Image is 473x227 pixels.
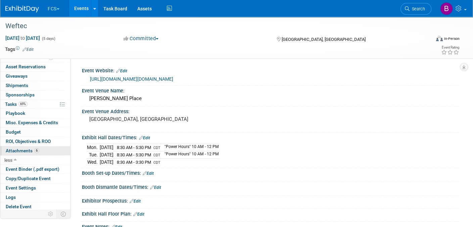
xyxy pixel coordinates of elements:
[82,66,460,74] div: Event Website:
[0,109,70,118] a: Playbook
[87,158,100,165] td: Wed.
[117,145,151,150] span: 8:30 AM - 5:30 PM
[6,204,32,209] span: Delete Event
[5,35,40,41] span: [DATE] [DATE]
[3,20,421,32] div: Weftec
[153,153,160,157] span: CDT
[34,148,39,153] span: 6
[0,90,70,99] a: Sponsorships
[0,165,70,174] a: Event Binder (.pdf export)
[0,128,70,137] a: Budget
[87,93,455,104] div: [PERSON_NAME] Place
[100,151,113,159] td: [DATE]
[282,37,366,42] span: [GEOGRAPHIC_DATA], [GEOGRAPHIC_DATA]
[87,144,100,151] td: Mon.
[117,152,151,157] span: 8:30 AM - 5:30 PM
[0,183,70,193] a: Event Settings
[160,151,219,159] td: "Power Hours" 10 AM - 12 PM
[440,2,453,15] img: Barb DeWyer
[22,47,34,52] a: Edit
[6,83,28,88] span: Shipments
[6,120,58,125] span: Misc. Expenses & Credits
[153,146,160,150] span: CDT
[0,174,70,183] a: Copy/Duplicate Event
[82,196,460,205] div: Exhibitor Prospectus:
[6,166,59,172] span: Event Binder (.pdf export)
[441,46,459,49] div: Event Rating
[0,146,70,155] a: Attachments6
[82,209,460,218] div: Exhibit Hall Floor Plan:
[82,106,460,115] div: Event Venue Address:
[4,157,12,163] span: less
[90,76,173,82] a: [URL][DOMAIN_NAME][DOMAIN_NAME]
[133,212,144,217] a: Edit
[0,100,70,109] a: Tasks69%
[6,64,46,69] span: Asset Reservations
[100,144,113,151] td: [DATE]
[6,185,36,191] span: Event Settings
[19,35,26,41] span: to
[89,116,232,122] pre: [GEOGRAPHIC_DATA], [GEOGRAPHIC_DATA]
[5,46,34,53] td: Tags
[0,62,70,71] a: Asset Reservations
[160,144,219,151] td: "Power Hours" 10 AM - 12 PM
[436,36,443,41] img: Format-Inperson.png
[6,73,28,79] span: Giveaways
[0,72,70,81] a: Giveaways
[121,35,161,42] button: Committed
[0,118,70,127] a: Misc. Expenses & Credits
[6,129,21,135] span: Budget
[0,137,70,146] a: ROI, Objectives & ROO
[6,176,51,181] span: Copy/Duplicate Event
[0,156,70,165] a: less
[143,171,154,176] a: Edit
[82,168,460,177] div: Booth Set-up Dates/Times:
[45,210,57,218] td: Personalize Event Tab Strip
[392,35,460,45] div: Event Format
[150,185,161,190] a: Edit
[410,6,425,11] span: Search
[57,210,70,218] td: Toggle Event Tabs
[87,151,100,159] td: Tue.
[444,36,460,41] div: In-Person
[82,86,460,94] div: Event Venue Name:
[82,133,460,141] div: Exhibit Hall Dates/Times:
[139,136,150,140] a: Edit
[6,92,35,97] span: Sponsorships
[0,202,70,211] a: Delete Event
[18,101,28,106] span: 69%
[6,195,16,200] span: Logs
[0,193,70,202] a: Logs
[6,148,39,153] span: Attachments
[0,81,70,90] a: Shipments
[400,3,431,15] a: Search
[153,160,160,165] span: CDT
[116,69,127,73] a: Edit
[6,139,51,144] span: ROI, Objectives & ROO
[130,199,141,204] a: Edit
[82,182,460,191] div: Booth Dismantle Dates/Times:
[5,101,28,107] span: Tasks
[117,160,151,165] span: 8:30 AM - 3:30 PM
[100,158,113,165] td: [DATE]
[6,110,25,116] span: Playbook
[41,36,55,41] span: (5 days)
[48,55,53,60] span: 5
[5,6,39,12] img: ExhibitDay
